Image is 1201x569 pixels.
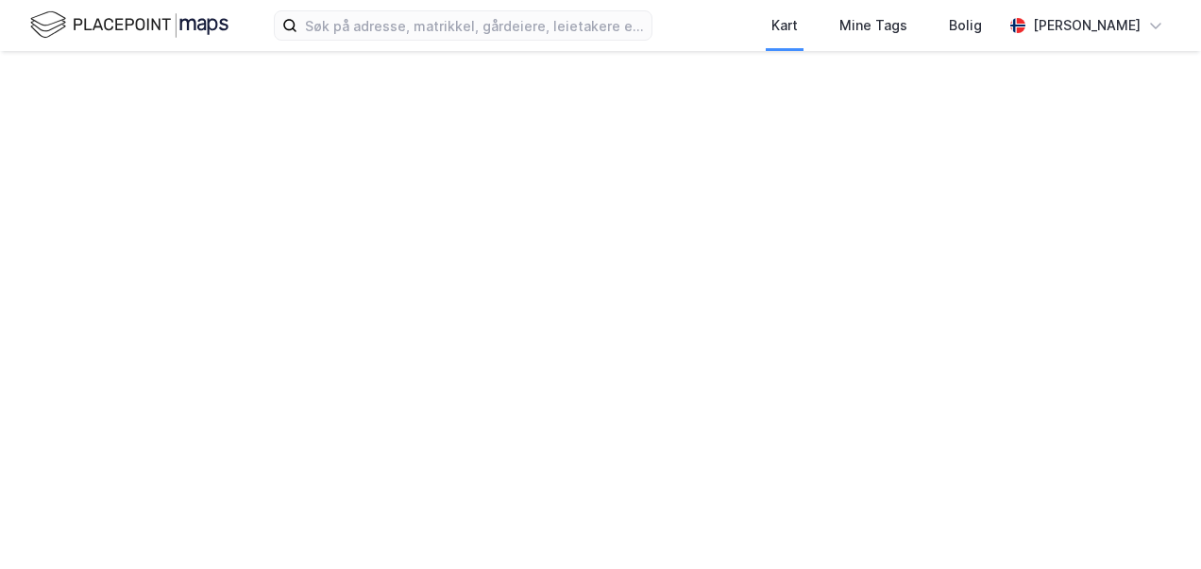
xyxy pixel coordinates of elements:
div: Bolig [949,14,982,37]
div: Kart [771,14,798,37]
input: Søk på adresse, matrikkel, gårdeiere, leietakere eller personer [297,11,651,40]
img: logo.f888ab2527a4732fd821a326f86c7f29.svg [30,9,228,42]
div: [PERSON_NAME] [1033,14,1141,37]
div: Mine Tags [839,14,907,37]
